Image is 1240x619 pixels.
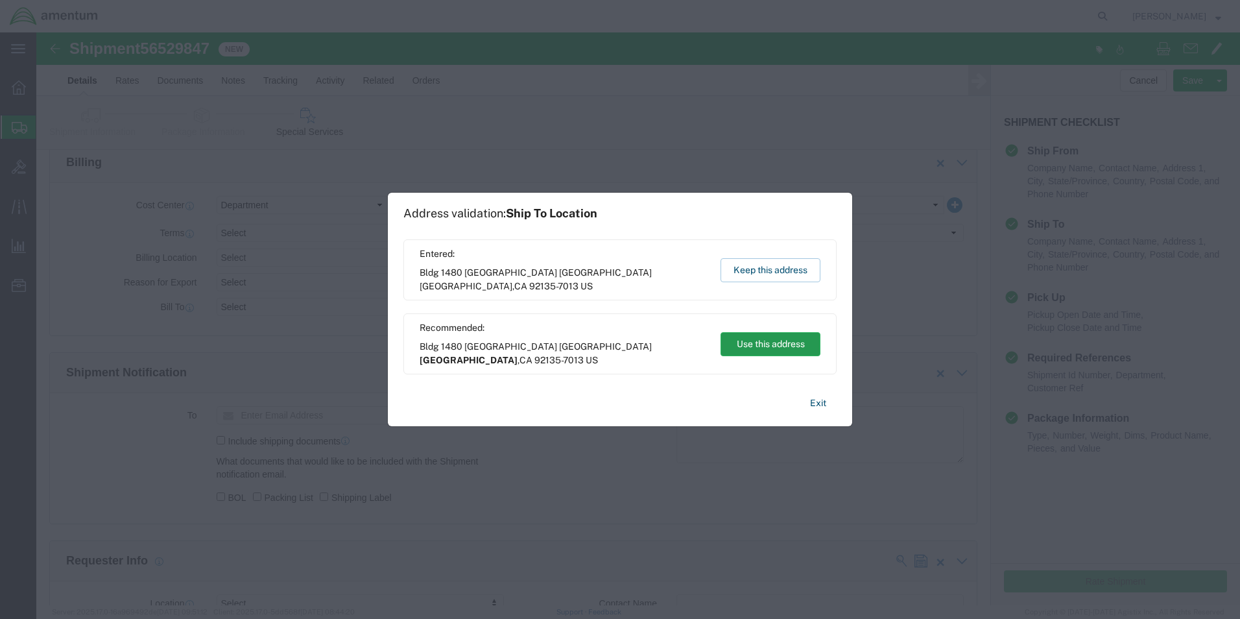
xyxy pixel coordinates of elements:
h1: Address validation: [403,206,597,221]
span: [GEOGRAPHIC_DATA] [420,355,518,365]
span: Bldg 1480 [GEOGRAPHIC_DATA] [GEOGRAPHIC_DATA] , [420,340,708,367]
button: Keep this address [721,258,820,282]
button: Use this address [721,332,820,356]
span: Bldg 1480 [GEOGRAPHIC_DATA] [GEOGRAPHIC_DATA] , [420,266,708,293]
span: US [580,281,593,291]
span: [GEOGRAPHIC_DATA] [420,281,512,291]
span: Recommended: [420,321,708,335]
button: Exit [800,392,837,415]
span: 92135-7013 [534,355,584,365]
span: Ship To Location [506,206,597,220]
span: CA [514,281,527,291]
span: Entered: [420,247,708,261]
span: 92135-7013 [529,281,578,291]
span: US [586,355,598,365]
span: CA [519,355,532,365]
